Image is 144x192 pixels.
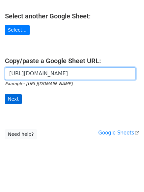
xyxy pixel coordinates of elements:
a: Google Sheets [98,130,139,136]
a: Select... [5,25,30,35]
a: Need help? [5,129,37,139]
input: Paste your Google Sheet URL here [5,67,136,80]
h4: Copy/paste a Google Sheet URL: [5,57,139,65]
input: Next [5,94,22,104]
small: Example: [URL][DOMAIN_NAME] [5,81,72,86]
h4: Select another Google Sheet: [5,12,139,20]
iframe: Chat Widget [111,160,144,192]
